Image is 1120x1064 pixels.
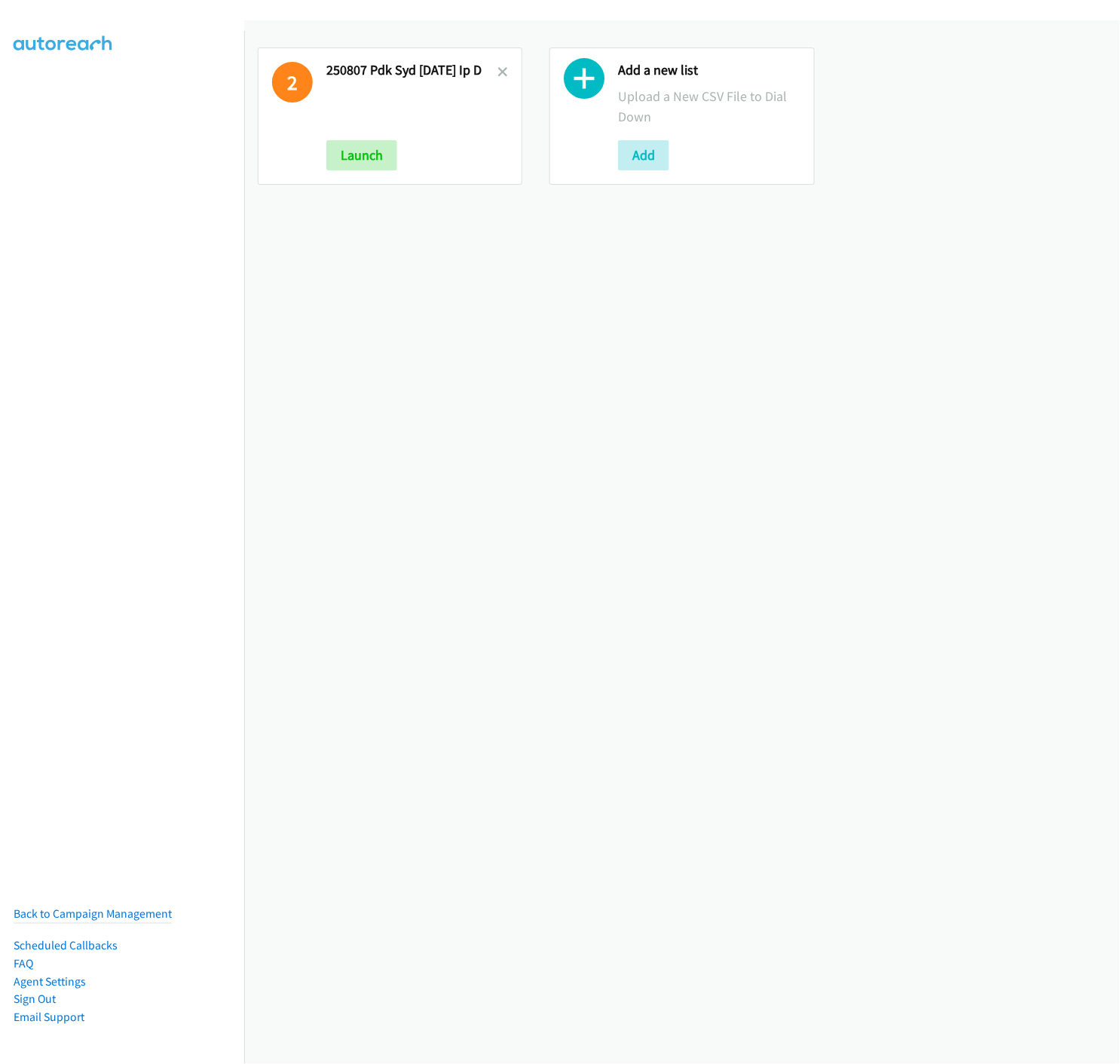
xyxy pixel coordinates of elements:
[14,939,118,953] a: Scheduled Callbacks
[14,1010,84,1025] a: Email Support
[618,62,800,79] h2: Add a new list
[618,86,800,127] p: Upload a New CSV File to Dial Down
[272,62,313,103] h1: 2
[14,992,56,1007] a: Sign Out
[14,907,172,921] a: Back to Campaign Management
[326,62,497,79] h2: 250807 Pdk Syd [DATE] Ip D
[14,957,33,971] a: FAQ
[14,975,86,989] a: Agent Settings
[618,140,669,170] button: Add
[326,140,397,170] button: Launch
